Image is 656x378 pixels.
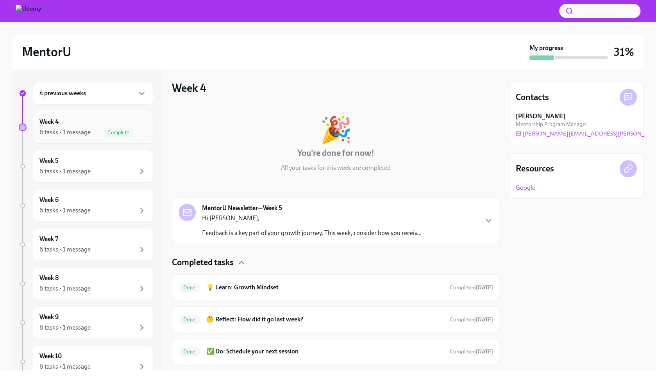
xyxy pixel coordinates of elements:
[172,257,500,268] div: Completed tasks
[39,118,59,126] h6: Week 4
[614,45,634,59] h3: 31%
[281,164,391,172] p: All your tasks for this week are completed
[39,284,91,293] div: 6 tasks • 1 message
[172,81,206,95] h3: Week 4
[179,345,493,358] a: Done✅ Do: Schedule your next sessionCompleted[DATE]
[39,196,59,204] h6: Week 6
[450,284,493,291] span: Completed
[19,267,153,300] a: Week 86 tasks • 1 message
[206,315,443,324] h6: 🤔 Reflect: How did it go last week?
[450,284,493,291] span: August 4th, 2025 13:25
[202,229,422,237] p: Feedback is a key part of your growth journey. This week, consider how you receiv...
[39,313,59,321] h6: Week 9
[179,281,493,294] a: Done💡 Learn: Growth MindsetCompleted[DATE]
[33,82,153,105] div: 4 previous weeks
[179,285,200,291] span: Done
[19,228,153,261] a: Week 76 tasks • 1 message
[39,206,91,215] div: 6 tasks • 1 message
[39,323,91,332] div: 6 tasks • 1 message
[516,184,535,192] a: Google
[206,347,443,356] h6: ✅ Do: Schedule your next session
[476,348,493,355] strong: [DATE]
[320,117,352,143] div: 🎉
[19,345,153,378] a: Week 106 tasks • 1 message
[179,313,493,326] a: Done🤔 Reflect: How did it go last week?Completed[DATE]
[202,214,422,223] p: Hi [PERSON_NAME],
[19,111,153,144] a: Week 46 tasks • 1 messageComplete
[516,121,587,128] span: Mentorship Program Manager
[450,316,493,323] span: Completed
[16,5,41,17] img: Udemy
[179,349,200,355] span: Done
[39,167,91,176] div: 6 tasks • 1 message
[516,91,549,103] h4: Contacts
[39,128,91,137] div: 6 tasks • 1 message
[450,348,493,355] span: August 4th, 2025 13:26
[529,44,563,52] strong: My progress
[39,352,62,360] h6: Week 10
[476,316,493,323] strong: [DATE]
[39,157,59,165] h6: Week 5
[19,306,153,339] a: Week 96 tasks • 1 message
[206,283,443,292] h6: 💡 Learn: Growth Mindset
[450,348,493,355] span: Completed
[19,189,153,222] a: Week 66 tasks • 1 message
[516,163,554,175] h4: Resources
[476,284,493,291] strong: [DATE]
[179,317,200,323] span: Done
[103,130,134,136] span: Complete
[202,204,282,212] strong: MentorU Newsletter—Week 5
[39,362,91,371] div: 6 tasks • 1 message
[39,235,58,243] h6: Week 7
[39,245,91,254] div: 6 tasks • 1 message
[450,316,493,323] span: August 4th, 2025 13:27
[19,150,153,183] a: Week 56 tasks • 1 message
[172,257,234,268] h4: Completed tasks
[297,147,374,159] h4: You're done for now!
[39,274,59,282] h6: Week 8
[516,112,566,121] strong: [PERSON_NAME]
[22,44,71,60] h2: MentorU
[39,89,86,98] h6: 4 previous weeks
